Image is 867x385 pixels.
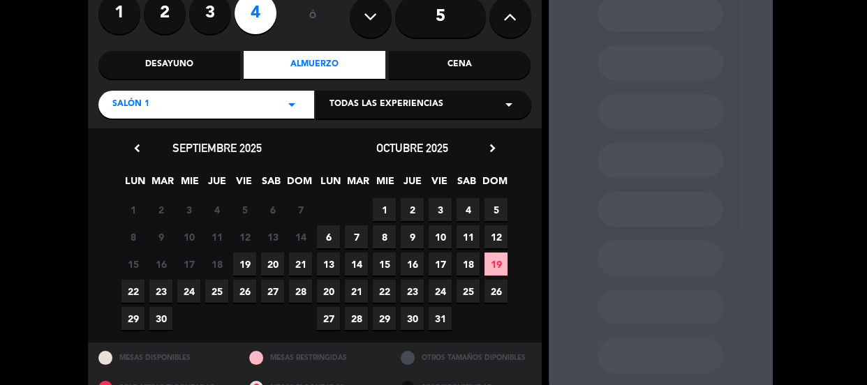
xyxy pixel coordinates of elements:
span: MIE [178,173,201,196]
span: 10 [429,225,452,248]
div: Almuerzo [244,51,385,79]
span: 12 [484,225,507,248]
span: 1 [373,198,396,221]
span: 26 [484,280,507,303]
span: DOM [482,173,505,196]
span: 3 [177,198,200,221]
span: 5 [484,198,507,221]
span: 30 [401,307,424,330]
span: 9 [149,225,172,248]
i: arrow_drop_down [501,96,517,113]
span: 23 [149,280,172,303]
span: 5 [233,198,256,221]
span: Salón 1 [112,98,149,112]
span: 29 [373,307,396,330]
span: 6 [261,198,284,221]
span: septiembre 2025 [172,141,262,155]
span: Todas las experiencias [329,98,443,112]
span: 28 [345,307,368,330]
span: 9 [401,225,424,248]
span: JUE [205,173,228,196]
span: 16 [401,252,424,275]
span: octubre 2025 [376,141,448,155]
span: 21 [289,252,312,275]
span: 22 [373,280,396,303]
span: 31 [429,307,452,330]
div: MESAS RESTRINGIDAS [239,342,390,372]
span: DOM [287,173,310,196]
span: LUN [319,173,342,196]
span: SAB [260,173,283,196]
div: Desayuno [98,51,240,79]
span: 30 [149,307,172,330]
span: 6 [317,225,340,248]
span: 11 [457,225,480,248]
span: 25 [205,280,228,303]
span: 28 [289,280,312,303]
span: 24 [429,280,452,303]
span: 18 [457,252,480,275]
span: 4 [205,198,228,221]
span: 24 [177,280,200,303]
span: 4 [457,198,480,221]
span: 13 [317,252,340,275]
span: 8 [373,225,396,248]
span: 15 [373,252,396,275]
span: MAR [346,173,369,196]
span: 25 [457,280,480,303]
span: 19 [484,252,507,275]
span: 19 [233,252,256,275]
span: 14 [345,252,368,275]
span: SAB [455,173,478,196]
div: Cena [389,51,531,79]
i: chevron_right [485,141,500,156]
span: 7 [345,225,368,248]
span: 20 [261,252,284,275]
span: VIE [232,173,255,196]
span: VIE [428,173,451,196]
span: 22 [121,280,144,303]
span: MAR [151,173,174,196]
span: 20 [317,280,340,303]
span: LUN [124,173,147,196]
span: 1 [121,198,144,221]
span: 2 [149,198,172,221]
span: 3 [429,198,452,221]
div: OTROS TAMAÑOS DIPONIBLES [390,342,542,372]
span: 14 [289,225,312,248]
span: 16 [149,252,172,275]
span: 8 [121,225,144,248]
i: chevron_left [130,141,144,156]
span: 17 [177,252,200,275]
span: 23 [401,280,424,303]
span: JUE [401,173,424,196]
span: 18 [205,252,228,275]
span: 12 [233,225,256,248]
span: 17 [429,252,452,275]
i: arrow_drop_down [283,96,300,113]
span: 10 [177,225,200,248]
span: 21 [345,280,368,303]
span: 26 [233,280,256,303]
span: MIE [373,173,397,196]
div: MESAS DISPONIBLES [88,342,239,372]
span: 27 [261,280,284,303]
span: 11 [205,225,228,248]
span: 13 [261,225,284,248]
span: 27 [317,307,340,330]
span: 7 [289,198,312,221]
span: 2 [401,198,424,221]
span: 29 [121,307,144,330]
span: 15 [121,252,144,275]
